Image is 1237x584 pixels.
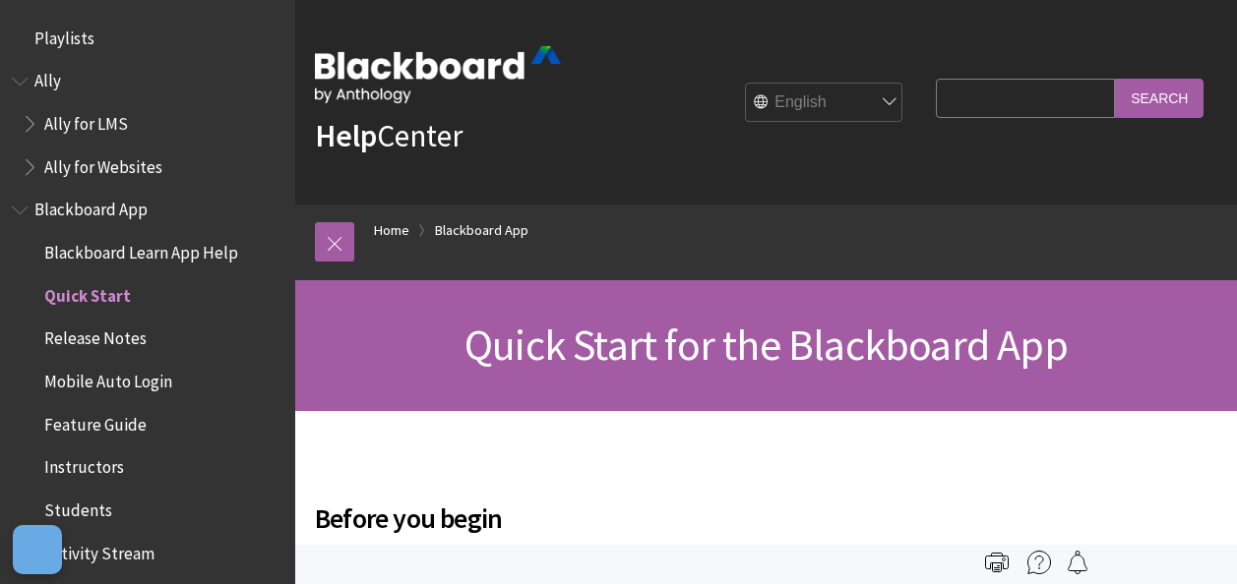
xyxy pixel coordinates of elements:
[435,218,528,243] a: Blackboard App
[44,322,147,349] span: Release Notes
[12,65,283,184] nav: Book outline for Anthology Ally Help
[315,497,926,539] span: Before you begin
[44,279,131,306] span: Quick Start
[44,537,155,563] span: Activity Stream
[44,408,147,435] span: Feature Guide
[374,218,409,243] a: Home
[44,494,112,520] span: Students
[34,194,148,220] span: Blackboard App
[34,22,94,48] span: Playlists
[44,236,238,263] span: Blackboard Learn App Help
[1115,79,1204,117] input: Search
[315,116,463,155] a: HelpCenter
[315,46,561,103] img: Blackboard by Anthology
[315,116,377,155] strong: Help
[746,84,903,123] select: Site Language Selector
[1027,551,1051,574] img: More help
[985,551,1009,574] img: Print
[44,107,128,134] span: Ally for LMS
[44,150,162,177] span: Ally for Websites
[12,22,283,55] nav: Book outline for Playlists
[34,65,61,91] span: Ally
[1066,551,1089,574] img: Follow this page
[13,525,62,574] button: Open Preferences
[464,318,1068,372] span: Quick Start for the Blackboard App
[44,365,172,391] span: Mobile Auto Login
[44,451,124,478] span: Instructors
